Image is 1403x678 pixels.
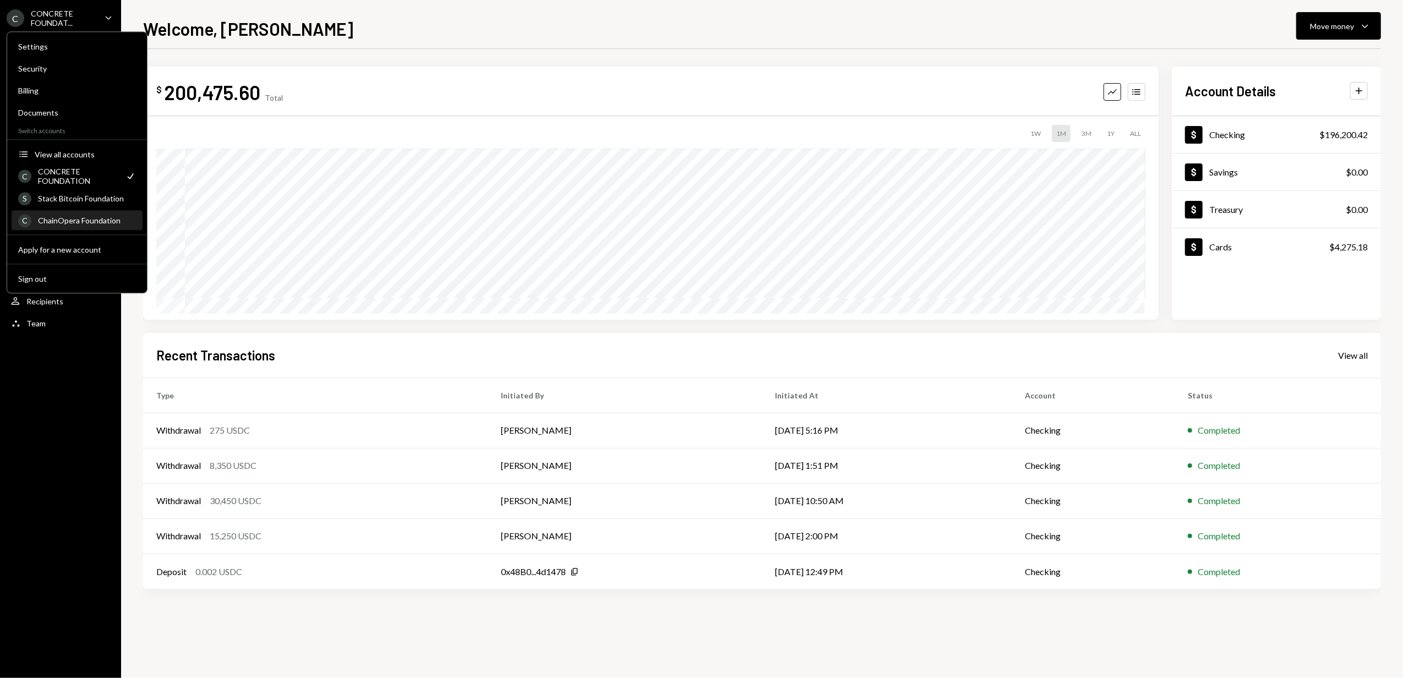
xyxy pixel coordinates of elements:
[1172,154,1381,190] a: Savings$0.00
[156,565,187,578] div: Deposit
[164,80,260,105] div: 200,475.60
[18,245,136,254] div: Apply for a new account
[12,36,143,56] a: Settings
[488,448,762,483] td: [PERSON_NAME]
[762,378,1011,413] th: Initiated At
[1172,191,1381,228] a: Treasury$0.00
[1102,125,1119,142] div: 1Y
[1198,565,1240,578] div: Completed
[1310,20,1354,32] div: Move money
[31,9,96,28] div: CONCRETE FOUNDAT...
[210,529,261,543] div: 15,250 USDC
[12,80,143,100] a: Billing
[7,291,114,311] a: Recipients
[762,448,1011,483] td: [DATE] 1:51 PM
[26,297,63,306] div: Recipients
[156,346,275,364] h2: Recent Transactions
[12,102,143,122] a: Documents
[38,194,136,203] div: Stack Bitcoin Foundation
[18,169,31,183] div: C
[1012,554,1175,589] td: Checking
[35,150,136,159] div: View all accounts
[762,554,1011,589] td: [DATE] 12:49 PM
[210,494,261,507] div: 30,450 USDC
[38,167,118,185] div: CONCRETE FOUNDATION
[1209,129,1245,140] div: Checking
[18,42,136,51] div: Settings
[12,210,143,230] a: CChainOpera Foundation
[1126,125,1145,142] div: ALL
[1209,204,1243,215] div: Treasury
[1012,448,1175,483] td: Checking
[488,413,762,448] td: [PERSON_NAME]
[1209,167,1238,177] div: Savings
[488,378,762,413] th: Initiated By
[12,188,143,208] a: SStack Bitcoin Foundation
[156,424,201,437] div: Withdrawal
[1296,12,1381,40] button: Move money
[18,274,136,283] div: Sign out
[12,240,143,260] button: Apply for a new account
[156,529,201,543] div: Withdrawal
[156,494,201,507] div: Withdrawal
[18,64,136,73] div: Security
[1172,228,1381,265] a: Cards$4,275.18
[1175,378,1381,413] th: Status
[488,483,762,518] td: [PERSON_NAME]
[143,378,488,413] th: Type
[1338,349,1368,361] a: View all
[26,319,46,328] div: Team
[195,565,242,578] div: 0.002 USDC
[1052,125,1071,142] div: 1M
[1012,378,1175,413] th: Account
[156,84,162,95] div: $
[210,424,250,437] div: 275 USDC
[1329,240,1368,254] div: $4,275.18
[265,93,283,102] div: Total
[762,413,1011,448] td: [DATE] 5:16 PM
[762,518,1011,554] td: [DATE] 2:00 PM
[1198,424,1240,437] div: Completed
[143,18,353,40] h1: Welcome, [PERSON_NAME]
[12,269,143,289] button: Sign out
[1346,166,1368,179] div: $0.00
[488,518,762,554] td: [PERSON_NAME]
[1012,518,1175,554] td: Checking
[1198,459,1240,472] div: Completed
[156,459,201,472] div: Withdrawal
[18,214,31,227] div: C
[1209,242,1232,252] div: Cards
[18,108,136,117] div: Documents
[762,483,1011,518] td: [DATE] 10:50 AM
[7,313,114,333] a: Team
[210,459,256,472] div: 8,350 USDC
[1077,125,1096,142] div: 3M
[12,58,143,78] a: Security
[1319,128,1368,141] div: $196,200.42
[12,145,143,165] button: View all accounts
[1012,413,1175,448] td: Checking
[7,9,24,27] div: C
[1012,483,1175,518] td: Checking
[1185,82,1276,100] h2: Account Details
[18,192,31,205] div: S
[1346,203,1368,216] div: $0.00
[38,216,136,225] div: ChainOpera Foundation
[18,86,136,95] div: Billing
[1198,529,1240,543] div: Completed
[1198,494,1240,507] div: Completed
[1338,350,1368,361] div: View all
[7,124,147,135] div: Switch accounts
[1172,116,1381,153] a: Checking$196,200.42
[1026,125,1045,142] div: 1W
[501,565,566,578] div: 0x48B0...4d1478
